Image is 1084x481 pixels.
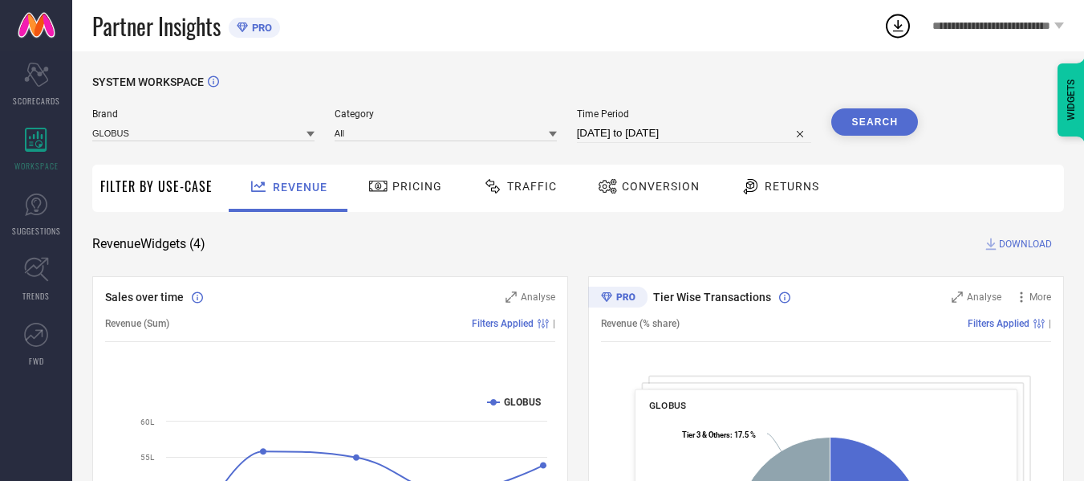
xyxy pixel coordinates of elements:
text: 60L [140,418,155,426]
span: More [1029,291,1051,303]
span: SCORECARDS [13,95,60,107]
span: DOWNLOAD [999,236,1052,252]
span: Category [335,108,557,120]
text: : 17.5 % [682,430,756,439]
span: Analyse [521,291,555,303]
text: GLOBUS [504,397,541,408]
span: WORKSPACE [14,160,59,172]
span: | [553,318,555,329]
span: Revenue Widgets ( 4 ) [92,236,205,252]
span: FWD [29,355,44,367]
span: Revenue [273,181,327,194]
span: GLOBUS [649,400,686,411]
button: Search [831,108,918,136]
span: Analyse [967,291,1001,303]
span: TRENDS [22,290,50,302]
span: Time Period [577,108,812,120]
span: Brand [92,108,315,120]
span: SYSTEM WORKSPACE [92,75,204,88]
span: Filters Applied [968,318,1029,329]
span: | [1049,318,1051,329]
span: PRO [248,22,272,34]
span: Revenue (% share) [601,318,680,329]
span: Tier Wise Transactions [653,291,771,304]
svg: Zoom [505,291,517,303]
input: Select time period [577,124,812,143]
span: Returns [765,180,819,193]
span: Pricing [392,180,442,193]
span: Sales over time [105,291,184,304]
span: SUGGESTIONS [12,225,61,237]
span: Filters Applied [472,318,534,329]
span: Partner Insights [92,10,221,43]
tspan: Tier 3 & Others [682,430,730,439]
div: Open download list [883,11,912,40]
text: 55L [140,453,155,462]
svg: Zoom [952,291,963,303]
span: Revenue (Sum) [105,318,169,329]
div: Premium [588,287,648,311]
span: Traffic [507,180,557,193]
span: Conversion [622,180,700,193]
span: Filter By Use-Case [100,177,213,196]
